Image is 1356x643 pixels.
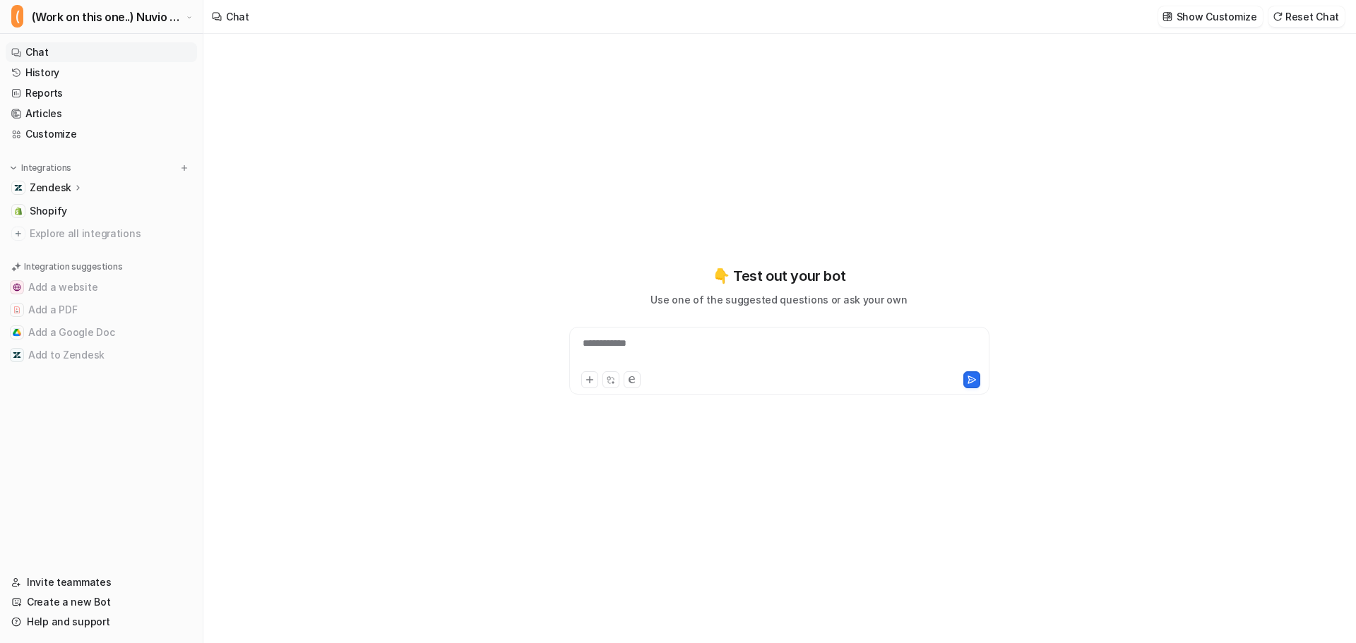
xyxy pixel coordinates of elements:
[1162,11,1172,22] img: customize
[6,63,197,83] a: History
[14,184,23,192] img: Zendesk
[1268,6,1345,27] button: Reset Chat
[30,181,71,195] p: Zendesk
[6,124,197,144] a: Customize
[14,207,23,215] img: Shopify
[1177,9,1257,24] p: Show Customize
[6,276,197,299] button: Add a websiteAdd a website
[713,265,845,287] p: 👇 Test out your bot
[6,592,197,612] a: Create a new Bot
[6,224,197,244] a: Explore all integrations
[13,283,21,292] img: Add a website
[6,161,76,175] button: Integrations
[6,83,197,103] a: Reports
[6,612,197,632] a: Help and support
[6,42,197,62] a: Chat
[226,9,249,24] div: Chat
[13,328,21,337] img: Add a Google Doc
[1273,11,1283,22] img: reset
[11,5,23,28] span: (
[30,222,191,245] span: Explore all integrations
[11,227,25,241] img: explore all integrations
[30,204,67,218] span: Shopify
[6,299,197,321] button: Add a PDFAdd a PDF
[6,344,197,366] button: Add to ZendeskAdd to Zendesk
[1158,6,1263,27] button: Show Customize
[13,306,21,314] img: Add a PDF
[32,7,183,27] span: (Work on this one..) Nuvio Customer Service Expert Bot
[179,163,189,173] img: menu_add.svg
[21,162,71,174] p: Integrations
[6,201,197,221] a: ShopifyShopify
[6,321,197,344] button: Add a Google DocAdd a Google Doc
[6,572,197,592] a: Invite teammates
[6,104,197,124] a: Articles
[8,163,18,173] img: expand menu
[24,260,122,273] p: Integration suggestions
[13,351,21,359] img: Add to Zendesk
[650,292,907,307] p: Use one of the suggested questions or ask your own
